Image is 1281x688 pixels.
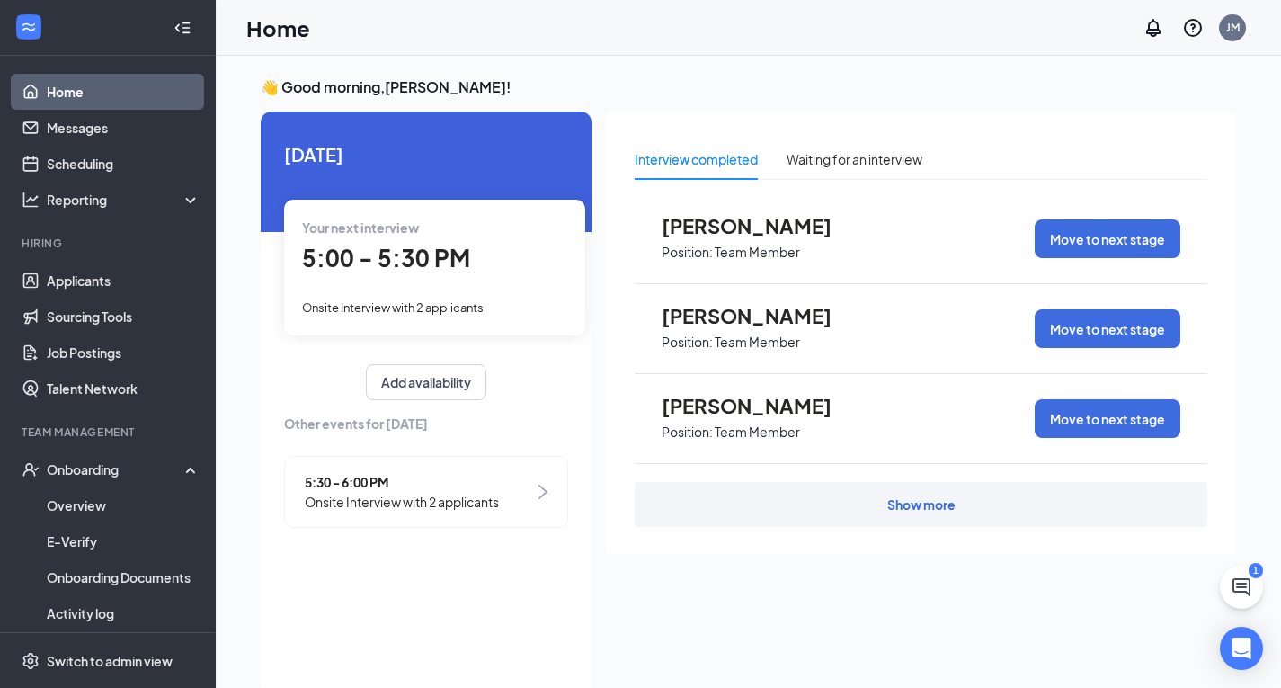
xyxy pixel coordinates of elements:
div: Team Management [22,424,197,440]
p: Team Member [715,334,800,351]
div: Waiting for an interview [787,149,922,169]
div: Reporting [47,191,201,209]
svg: Collapse [173,19,191,37]
a: Messages [47,110,200,146]
span: [PERSON_NAME] [662,214,859,237]
a: Home [47,74,200,110]
svg: UserCheck [22,460,40,478]
span: Onsite Interview with 2 applicants [305,492,499,512]
div: Switch to admin view [47,652,173,670]
span: Onsite Interview with 2 applicants [302,300,484,315]
button: Move to next stage [1035,219,1180,258]
div: Hiring [22,236,197,251]
span: 5:30 - 6:00 PM [305,472,499,492]
span: [PERSON_NAME] [662,394,859,417]
h1: Home [246,13,310,43]
span: Other events for [DATE] [284,414,568,433]
div: JM [1226,20,1240,35]
a: Talent Network [47,371,200,407]
span: [DATE] [284,140,568,168]
svg: Notifications [1143,17,1164,39]
a: Scheduling [47,146,200,182]
svg: WorkstreamLogo [20,18,38,36]
button: Add availability [366,364,486,400]
button: Move to next stage [1035,309,1180,348]
div: Open Intercom Messenger [1220,627,1263,670]
p: Position: [662,334,713,351]
svg: QuestionInfo [1182,17,1204,39]
button: ChatActive [1220,566,1263,609]
p: Team Member [715,424,800,441]
a: Activity log [47,595,200,631]
div: 1 [1249,563,1263,578]
a: E-Verify [47,523,200,559]
a: Sourcing Tools [47,299,200,335]
button: Move to next stage [1035,399,1180,438]
span: [PERSON_NAME] [662,304,859,327]
a: Onboarding Documents [47,559,200,595]
h3: 👋 Good morning, [PERSON_NAME] ! [261,77,1236,97]
div: Onboarding [47,460,185,478]
a: Job Postings [47,335,200,371]
p: Position: [662,424,713,441]
svg: Analysis [22,191,40,209]
span: Your next interview [302,219,419,236]
a: Applicants [47,263,200,299]
div: Interview completed [635,149,758,169]
p: Team Member [715,244,800,261]
span: 5:00 - 5:30 PM [302,243,470,273]
svg: Settings [22,652,40,670]
a: Overview [47,487,200,523]
div: Show more [887,496,956,514]
p: Position: [662,244,713,261]
svg: ChatActive [1231,576,1252,598]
